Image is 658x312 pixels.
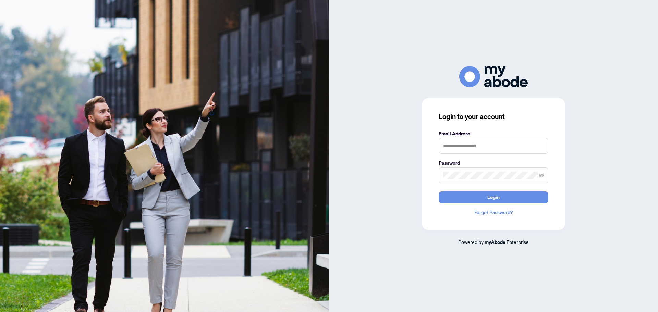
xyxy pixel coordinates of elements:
[458,239,484,245] span: Powered by
[485,238,505,246] a: myAbode
[539,173,544,178] span: eye-invisible
[459,66,528,87] img: ma-logo
[439,209,548,216] a: Forgot Password?
[439,159,548,167] label: Password
[439,191,548,203] button: Login
[439,130,548,137] label: Email Address
[439,112,548,122] h3: Login to your account
[487,192,500,203] span: Login
[507,239,529,245] span: Enterprise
